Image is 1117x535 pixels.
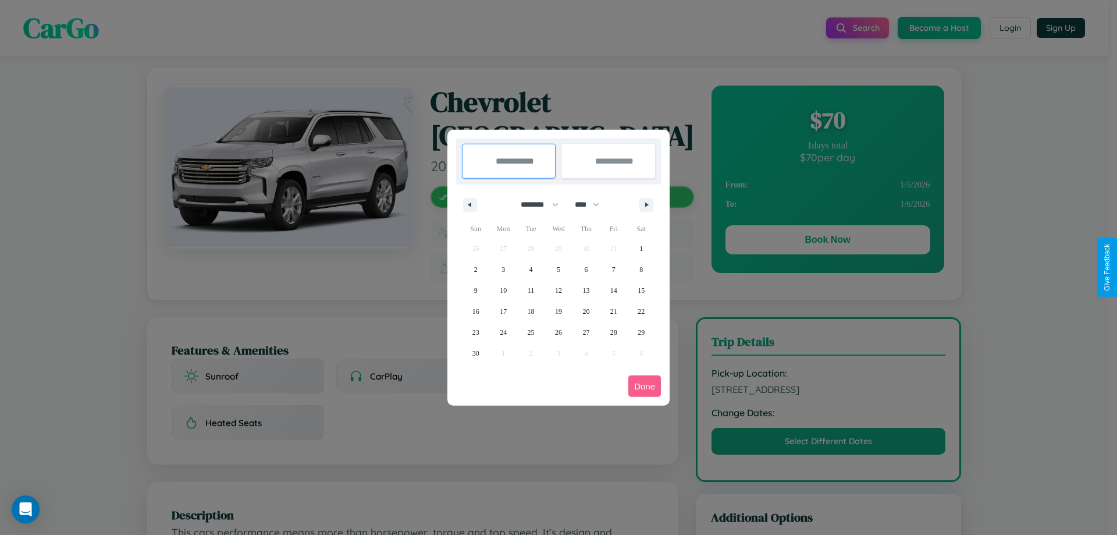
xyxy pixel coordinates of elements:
button: 11 [517,280,545,301]
span: 2 [474,259,478,280]
button: 29 [628,322,655,343]
span: 8 [639,259,643,280]
span: 7 [612,259,616,280]
span: 4 [529,259,533,280]
span: 14 [610,280,617,301]
span: 30 [472,343,479,364]
span: 9 [474,280,478,301]
button: 15 [628,280,655,301]
button: 19 [545,301,572,322]
span: 18 [528,301,535,322]
span: 24 [500,322,507,343]
span: 25 [528,322,535,343]
span: Mon [489,219,517,238]
span: 22 [638,301,645,322]
button: 16 [462,301,489,322]
button: 3 [489,259,517,280]
button: 1 [628,238,655,259]
button: 5 [545,259,572,280]
span: Thu [572,219,600,238]
button: 12 [545,280,572,301]
button: 28 [600,322,627,343]
span: 26 [555,322,562,343]
span: 21 [610,301,617,322]
span: 19 [555,301,562,322]
span: 15 [638,280,645,301]
span: 28 [610,322,617,343]
span: 1 [639,238,643,259]
div: Give Feedback [1103,244,1111,291]
span: Fri [600,219,627,238]
button: 9 [462,280,489,301]
span: 17 [500,301,507,322]
span: 23 [472,322,479,343]
span: 3 [501,259,505,280]
button: 20 [572,301,600,322]
button: 4 [517,259,545,280]
span: Wed [545,219,572,238]
span: 27 [582,322,589,343]
button: 27 [572,322,600,343]
span: Tue [517,219,545,238]
button: 10 [489,280,517,301]
button: 25 [517,322,545,343]
span: 10 [500,280,507,301]
button: 18 [517,301,545,322]
button: 14 [600,280,627,301]
span: 16 [472,301,479,322]
span: Sat [628,219,655,238]
button: 7 [600,259,627,280]
button: 26 [545,322,572,343]
button: 17 [489,301,517,322]
span: 6 [584,259,588,280]
button: Done [628,375,661,397]
button: 22 [628,301,655,322]
div: Open Intercom Messenger [12,495,40,523]
button: 30 [462,343,489,364]
button: 6 [572,259,600,280]
span: 12 [555,280,562,301]
span: 29 [638,322,645,343]
span: 20 [582,301,589,322]
span: 13 [582,280,589,301]
span: 5 [557,259,560,280]
button: 23 [462,322,489,343]
span: 11 [528,280,535,301]
button: 13 [572,280,600,301]
button: 2 [462,259,489,280]
span: Sun [462,219,489,238]
button: 21 [600,301,627,322]
button: 8 [628,259,655,280]
button: 24 [489,322,517,343]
